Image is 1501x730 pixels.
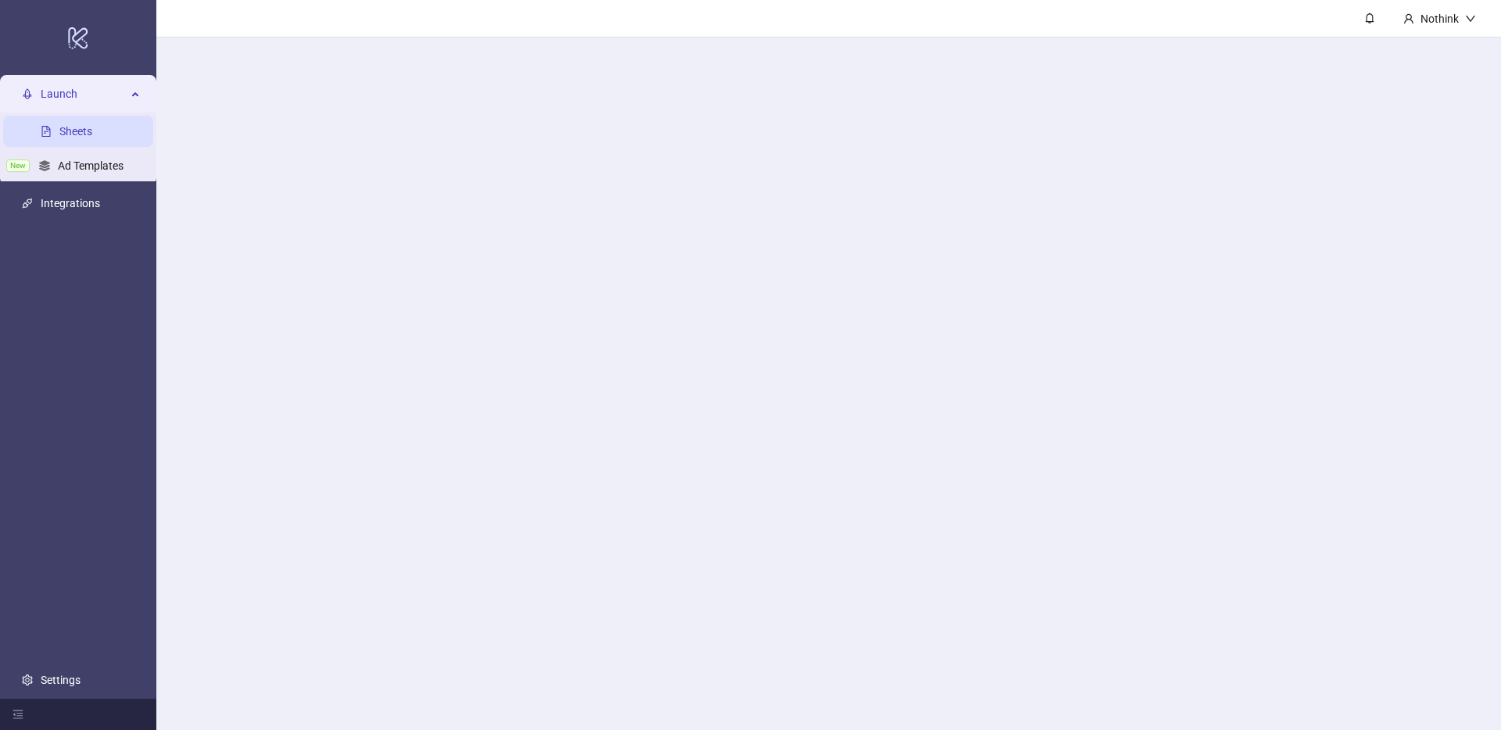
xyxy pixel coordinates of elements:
span: Launch [41,78,127,109]
span: user [1403,13,1414,24]
a: Integrations [41,197,100,209]
span: bell [1364,13,1375,23]
a: Sheets [59,125,92,138]
div: Nothink [1414,10,1465,27]
a: Ad Templates [58,159,124,172]
span: rocket [22,88,33,99]
a: Settings [41,674,81,686]
span: menu-fold [13,709,23,720]
span: down [1465,13,1476,24]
